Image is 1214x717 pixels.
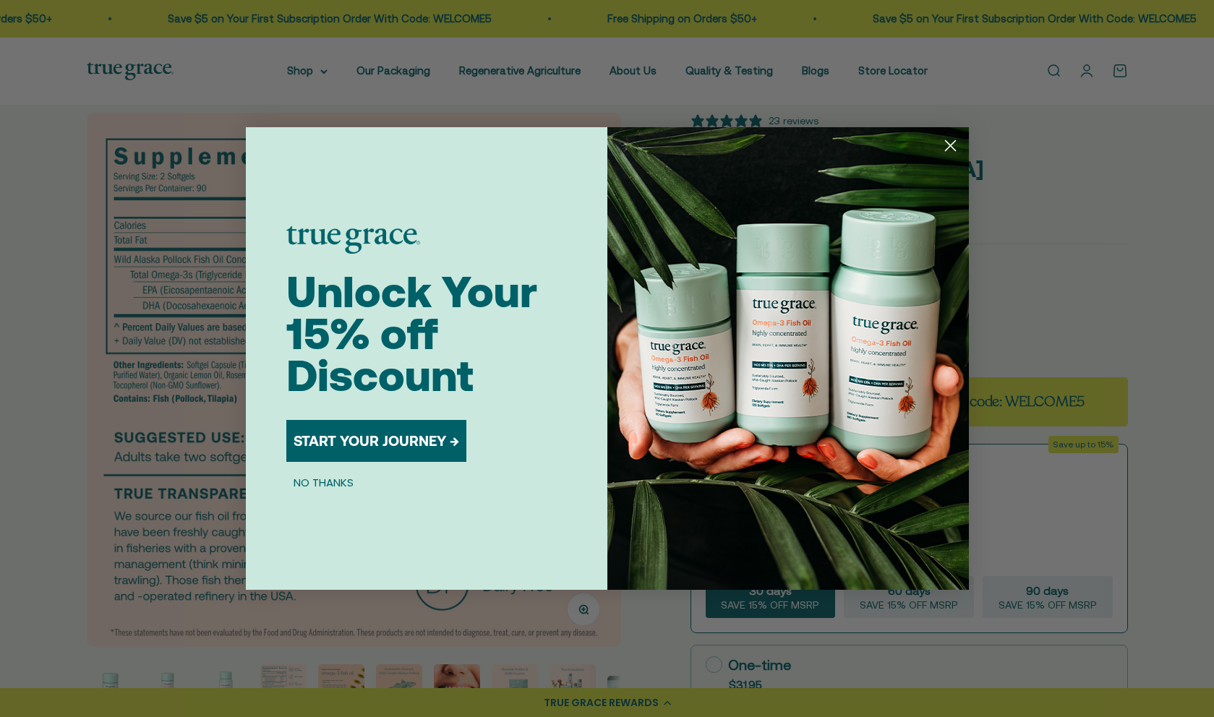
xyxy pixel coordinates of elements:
button: START YOUR JOURNEY → [286,420,466,462]
img: 098727d5-50f8-4f9b-9554-844bb8da1403.jpeg [607,127,969,590]
button: Close dialog [938,133,963,158]
button: NO THANKS [286,473,361,491]
img: logo placeholder [286,226,420,254]
span: Unlock Your 15% off Discount [286,267,537,400]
